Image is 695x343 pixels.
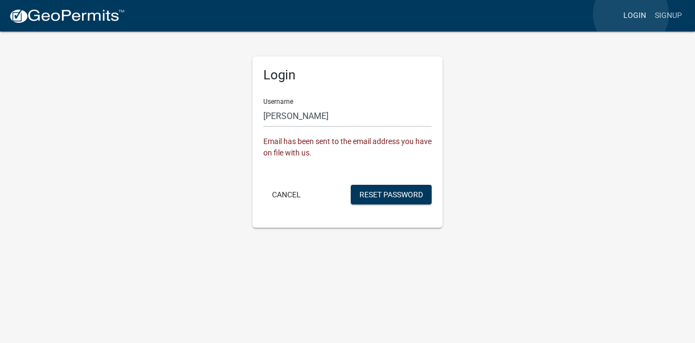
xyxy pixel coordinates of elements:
[351,185,432,204] button: Reset Password
[619,5,650,26] a: Login
[263,67,432,83] h5: Login
[650,5,686,26] a: Signup
[263,185,309,204] button: Cancel
[263,136,432,159] div: Email has been sent to the email address you have on file with us.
